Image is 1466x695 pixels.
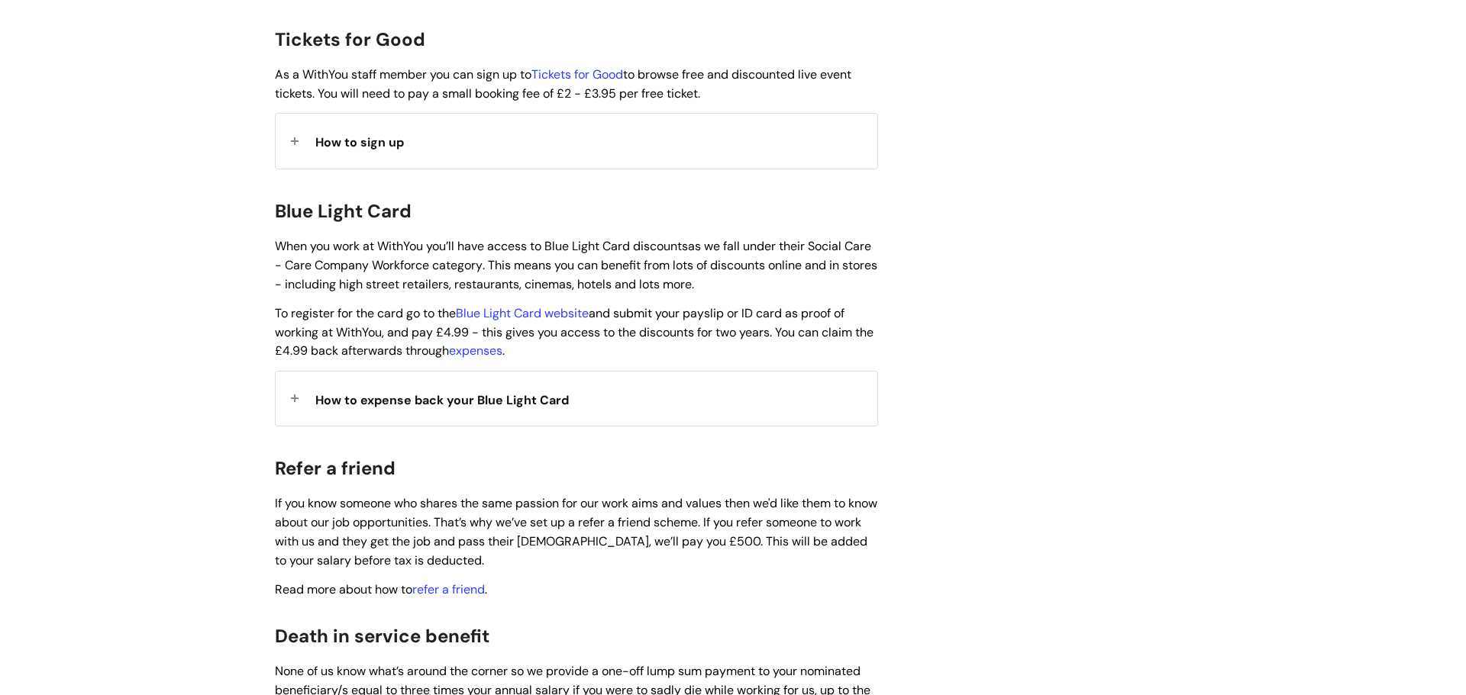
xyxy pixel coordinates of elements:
span: Refer a friend [275,456,396,480]
a: expenses [449,343,502,359]
span: How to expense back your Blue Light Card [315,392,569,408]
span: To register for the card go to the and submit your payslip or ID card as proof of working at With... [275,305,873,359]
a: Blue Light Card website [456,305,589,321]
span: as we fall under their Social Care - Care Company Workforce category [275,238,871,273]
span: Death in service benefit [275,624,489,648]
span: How to sign up [315,134,404,150]
span: Read more about how to . [275,581,487,597]
span: As a WithYou staff member you can sign up to to browse free and discounted live event tickets. Yo... [275,66,851,101]
span: Tickets for Good [275,27,425,51]
span: Blue Light Card [275,199,412,223]
a: Tickets for Good [531,66,623,82]
a: refer a friend [412,581,485,597]
span: If you know someone who shares the same passion for our work aims and values then we'd like them ... [275,495,877,568]
span: When you work at WithYou you’ll have access to Blue Light Card discounts . This means you can ben... [275,238,877,292]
